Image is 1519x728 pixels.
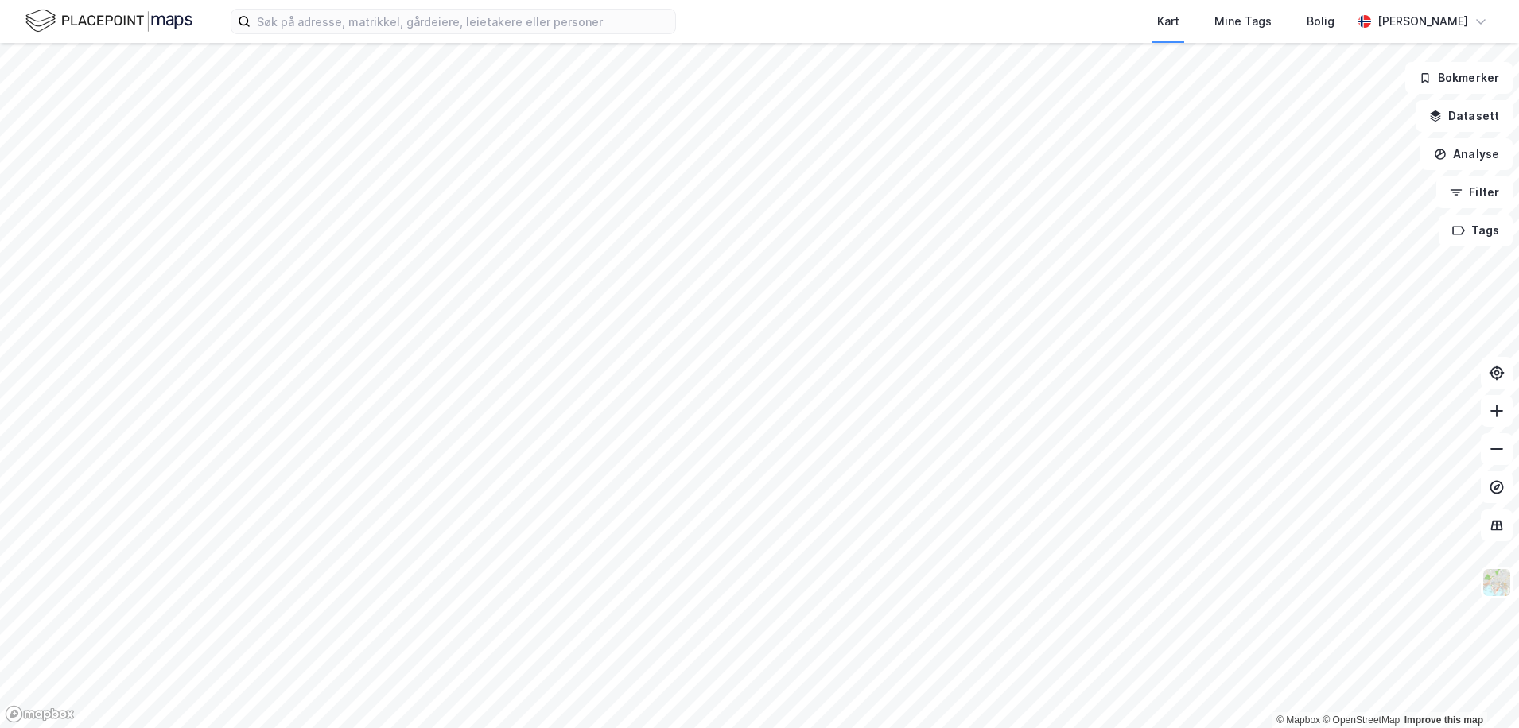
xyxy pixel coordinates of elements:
a: Mapbox homepage [5,705,75,723]
div: Kart [1157,12,1179,31]
div: [PERSON_NAME] [1377,12,1468,31]
img: Z [1482,567,1512,598]
button: Bokmerker [1405,62,1513,94]
button: Analyse [1420,138,1513,170]
a: Mapbox [1276,714,1320,726]
div: Bolig [1307,12,1334,31]
button: Filter [1436,176,1513,208]
a: OpenStreetMap [1323,714,1400,726]
iframe: Chat Widget [1439,652,1519,728]
button: Datasett [1416,100,1513,132]
button: Tags [1439,215,1513,246]
img: logo.f888ab2527a4732fd821a326f86c7f29.svg [25,7,192,35]
div: Mine Tags [1214,12,1272,31]
a: Improve this map [1404,714,1483,726]
input: Søk på adresse, matrikkel, gårdeiere, leietakere eller personer [251,10,675,33]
